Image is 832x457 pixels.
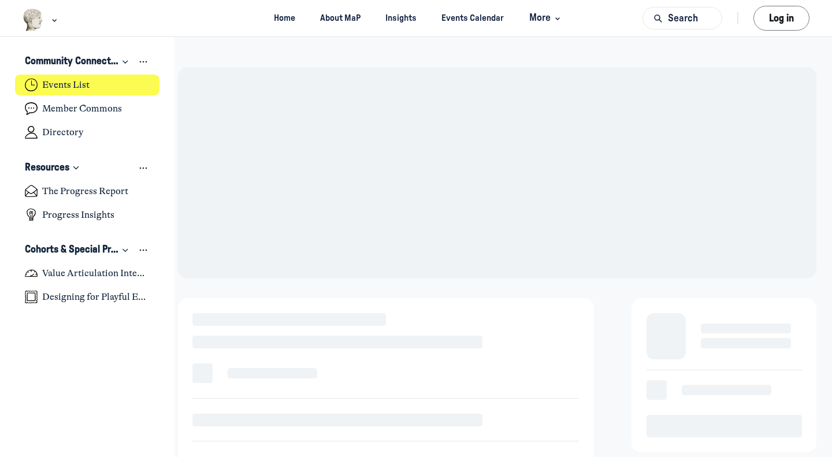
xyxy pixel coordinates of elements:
[15,180,160,202] a: The Progress Report
[70,162,83,174] div: Collapse space
[310,8,371,29] a: About MaP
[119,56,132,68] div: Collapse space
[264,8,306,29] a: Home
[119,244,132,256] div: Collapse space
[42,291,150,303] h4: Designing for Playful Engagement
[15,240,160,261] button: Cohorts & Special ProjectsCollapse space
[23,9,44,31] img: Museums as Progress logo
[15,52,160,72] button: Community ConnectionsCollapse space
[138,55,150,68] button: View space group options
[23,8,60,32] button: Museums as Progress logo
[376,8,427,29] a: Insights
[15,204,160,225] a: Progress Insights
[42,267,150,279] h4: Value Articulation Intensive (Cultural Leadership Lab)
[42,209,114,221] h4: Progress Insights
[42,103,122,114] h4: Member Commons
[432,8,514,29] a: Events Calendar
[15,287,160,308] a: Designing for Playful Engagement
[25,162,69,174] h3: Resources
[138,162,150,174] button: View space group options
[519,8,568,29] button: More
[15,75,160,96] a: Events List
[753,6,809,31] button: Log in
[15,122,160,143] a: Directory
[642,7,722,29] button: Search
[25,55,119,68] h3: Community Connections
[15,98,160,120] a: Member Commons
[15,263,160,284] a: Value Articulation Intensive (Cultural Leadership Lab)
[15,158,160,178] button: ResourcesCollapse space
[25,244,119,257] h3: Cohorts & Special Projects
[529,10,563,26] span: More
[42,127,83,138] h4: Directory
[42,185,128,197] h4: The Progress Report
[42,79,90,91] h4: Events List
[138,244,150,257] button: View space group options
